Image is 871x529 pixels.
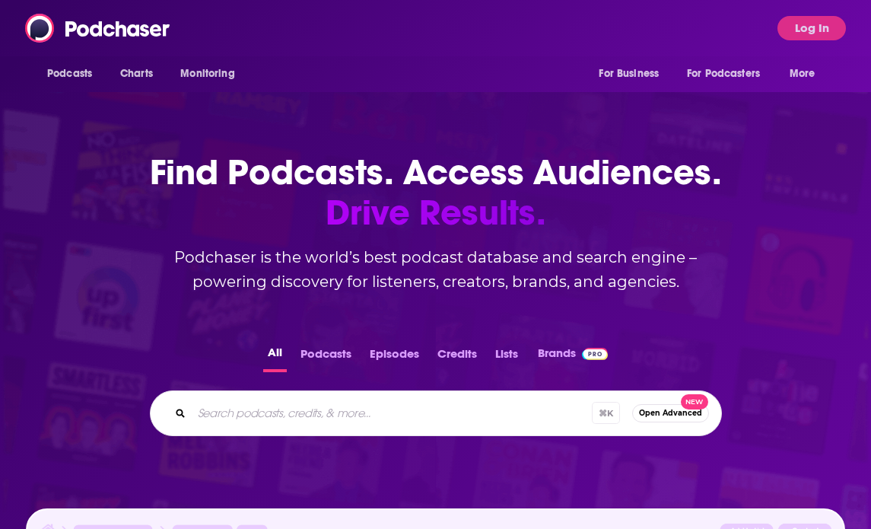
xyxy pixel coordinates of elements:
[132,193,740,233] span: Drive Results.
[491,343,523,372] button: Lists
[25,14,171,43] img: Podchaser - Follow, Share and Rate Podcasts
[790,63,815,84] span: More
[150,390,722,436] div: Search podcasts, credits, & more...
[779,59,834,88] button: open menu
[687,63,760,84] span: For Podcasters
[192,401,592,425] input: Search podcasts, credits, & more...
[639,409,702,417] span: Open Advanced
[120,63,153,84] span: Charts
[47,63,92,84] span: Podcasts
[588,59,678,88] button: open menu
[777,16,846,40] button: Log In
[677,59,782,88] button: open menu
[582,348,609,360] img: Podchaser Pro
[681,394,708,410] span: New
[37,59,112,88] button: open menu
[365,343,424,372] button: Episodes
[180,63,234,84] span: Monitoring
[433,343,482,372] button: Credits
[170,59,254,88] button: open menu
[263,343,287,372] button: All
[132,245,740,294] h2: Podchaser is the world’s best podcast database and search engine – powering discovery for listene...
[632,404,709,422] button: Open AdvancedNew
[538,343,609,372] a: BrandsPodchaser Pro
[110,59,162,88] a: Charts
[592,402,620,424] span: ⌘ K
[296,343,356,372] button: Podcasts
[132,152,740,233] h1: Find Podcasts. Access Audiences.
[599,63,659,84] span: For Business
